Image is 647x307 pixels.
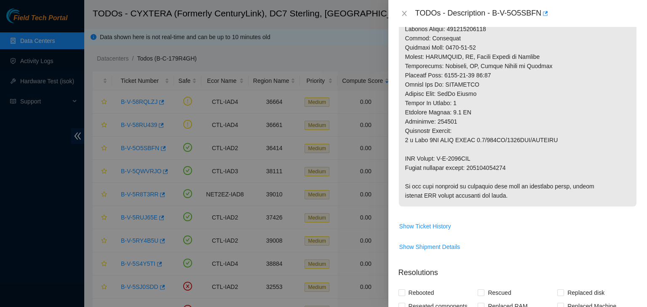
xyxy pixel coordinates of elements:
span: Show Shipment Details [399,242,460,251]
button: Show Ticket History [399,220,452,233]
button: Show Shipment Details [399,240,461,254]
span: close [401,10,408,17]
p: Resolutions [398,260,637,278]
span: Rebooted [405,286,438,299]
span: Show Ticket History [399,222,451,231]
div: TODOs - Description - B-V-5O5SBFN [415,7,637,20]
span: Replaced disk [564,286,608,299]
span: Rescued [484,286,514,299]
button: Close [398,10,410,18]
